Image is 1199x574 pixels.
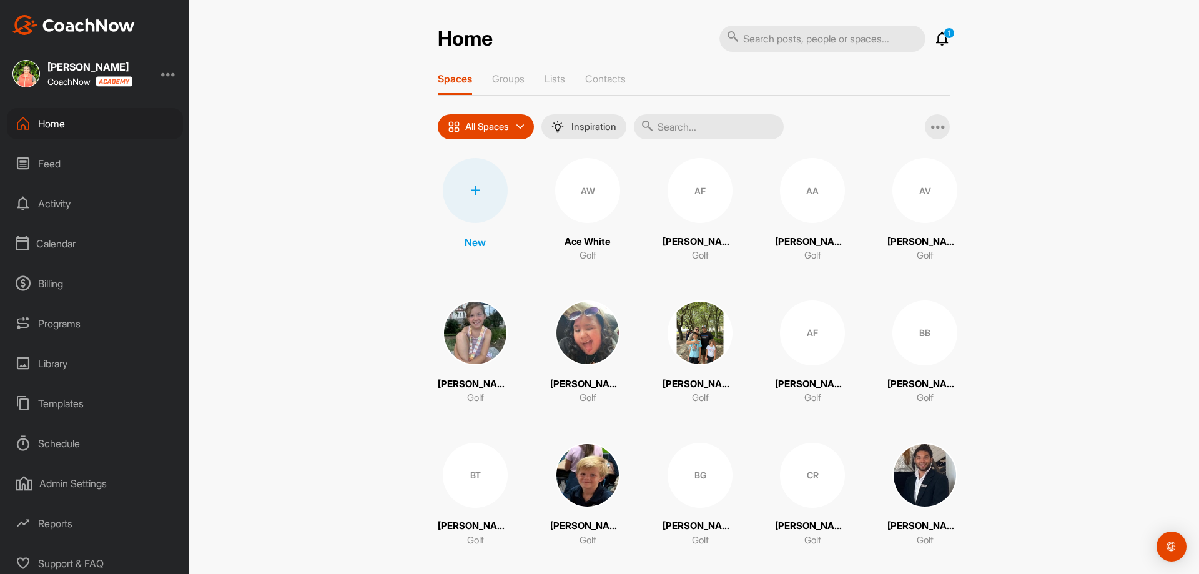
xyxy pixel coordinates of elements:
img: square_a0ed50e989f97fe3dbc06ff012050628.jpg [555,300,620,365]
div: Programs [7,308,183,339]
img: square_6f1c51da6a3c5905a153e30fd630360e.jpg [555,443,620,508]
p: Ace White [565,235,611,249]
p: [PERSON_NAME] [887,519,962,533]
div: Open Intercom Messenger [1157,532,1187,562]
div: Schedule [7,428,183,459]
a: [PERSON_NAME]Golf [550,443,625,548]
div: AA [780,158,845,223]
img: CoachNow [12,15,135,35]
img: square_bbaf256fdab53d423aae3b583c335d58.jpg [443,300,508,365]
p: [PERSON_NAME] [438,519,513,533]
p: Golf [467,391,484,405]
p: New [465,235,486,250]
div: Feed [7,148,183,179]
div: [PERSON_NAME] [47,62,132,72]
p: Golf [580,249,596,263]
p: Inspiration [571,122,616,132]
div: BB [892,300,957,365]
img: icon [448,121,460,133]
div: Calendar [7,228,183,259]
a: BB[PERSON_NAME]Golf [887,300,962,405]
p: Golf [804,391,821,405]
p: Golf [580,391,596,405]
a: BG[PERSON_NAME]Golf [663,443,738,548]
p: [PERSON_NAME] [663,519,738,533]
p: Spaces [438,72,472,85]
p: [PERSON_NAME] [438,377,513,392]
div: AF [780,300,845,365]
div: Library [7,348,183,379]
p: Golf [804,249,821,263]
p: Golf [917,533,934,548]
p: [PERSON_NAME] [663,235,738,249]
a: [PERSON_NAME]Golf [887,443,962,548]
p: Golf [580,533,596,548]
div: CoachNow [47,76,132,87]
p: [PERSON_NAME] [775,377,850,392]
p: Golf [917,249,934,263]
a: AF[PERSON_NAME]Golf [775,300,850,405]
img: square_c276c57dce95fe1d48e807ad659f5669.jpg [668,300,733,365]
img: CoachNow acadmey [96,76,132,87]
div: Activity [7,188,183,219]
img: menuIcon [551,121,564,133]
p: [PERSON_NAME] [550,377,625,392]
input: Search... [634,114,784,139]
div: AF [668,158,733,223]
div: CR [780,443,845,508]
h2: Home [438,27,493,51]
div: Billing [7,268,183,299]
a: CR[PERSON_NAME]Golf [775,443,850,548]
p: [PERSON_NAME] [887,377,962,392]
a: AF[PERSON_NAME]Golf [663,158,738,263]
div: BT [443,443,508,508]
p: Groups [492,72,525,85]
a: AV[PERSON_NAME]Golf [887,158,962,263]
div: Templates [7,388,183,419]
a: [PERSON_NAME]Golf [438,300,513,405]
p: [PERSON_NAME] [550,519,625,533]
p: Golf [467,533,484,548]
p: 1 [944,27,955,39]
div: Home [7,108,183,139]
p: [PERSON_NAME] [663,377,738,392]
a: AA[PERSON_NAME]Golf [775,158,850,263]
div: AW [555,158,620,223]
p: Golf [917,391,934,405]
p: [PERSON_NAME] [887,235,962,249]
a: [PERSON_NAME]Golf [663,300,738,405]
p: Golf [692,391,709,405]
a: BT[PERSON_NAME]Golf [438,443,513,548]
div: Reports [7,508,183,539]
p: Contacts [585,72,626,85]
div: AV [892,158,957,223]
div: Admin Settings [7,468,183,499]
p: Lists [545,72,565,85]
img: square_f4001c65b2f1722a8e07fb14753628bd.jpg [892,443,957,508]
a: AWAce WhiteGolf [550,158,625,263]
p: All Spaces [465,122,509,132]
p: Golf [692,249,709,263]
p: [PERSON_NAME] [775,519,850,533]
img: square_4a5d3bb7dbbc8f8b9d53fe4e65f68688.jpg [12,60,40,87]
input: Search posts, people or spaces... [719,26,925,52]
div: BG [668,443,733,508]
p: Golf [804,533,821,548]
a: [PERSON_NAME]Golf [550,300,625,405]
p: [PERSON_NAME] [775,235,850,249]
p: Golf [692,533,709,548]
